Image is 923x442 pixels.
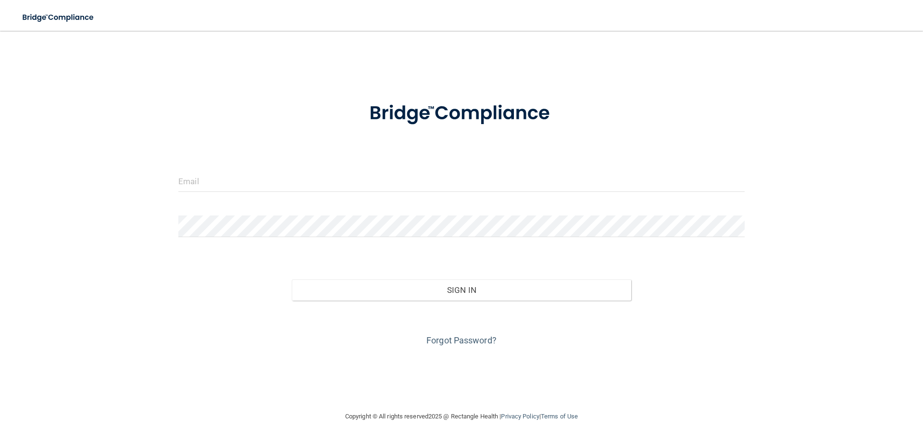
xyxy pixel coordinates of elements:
[14,8,103,27] img: bridge_compliance_login_screen.278c3ca4.svg
[501,413,539,420] a: Privacy Policy
[178,170,745,192] input: Email
[349,88,574,139] img: bridge_compliance_login_screen.278c3ca4.svg
[541,413,578,420] a: Terms of Use
[292,279,632,301] button: Sign In
[426,335,497,345] a: Forgot Password?
[286,401,637,432] div: Copyright © All rights reserved 2025 @ Rectangle Health | |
